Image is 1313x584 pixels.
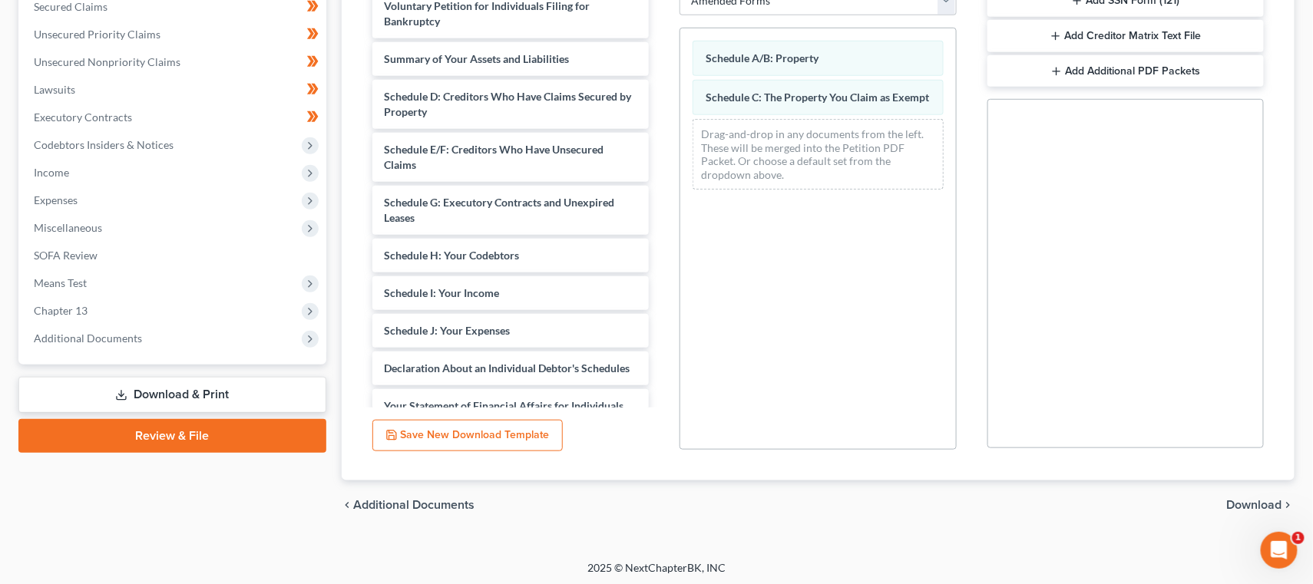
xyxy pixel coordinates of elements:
a: Unsecured Priority Claims [21,21,326,48]
span: Chapter 13 [34,304,88,317]
button: Download chevron_right [1227,499,1295,511]
span: Income [34,166,69,179]
button: Add Additional PDF Packets [987,55,1265,87]
span: Lawsuits [34,83,75,96]
span: Additional Documents [34,332,142,345]
span: Schedule H: Your Codebtors [385,249,520,262]
span: Executory Contracts [34,111,132,124]
span: Schedule I: Your Income [385,286,500,299]
div: Drag-and-drop in any documents from the left. These will be merged into the Petition PDF Packet. ... [693,119,944,190]
span: Expenses [34,193,78,206]
a: SOFA Review [21,242,326,269]
span: SOFA Review [34,249,98,262]
span: Summary of Your Assets and Liabilities [385,52,570,65]
a: Review & File [18,419,326,453]
i: chevron_left [342,499,354,511]
span: Unsecured Priority Claims [34,28,160,41]
a: chevron_left Additional Documents [342,499,475,511]
span: Your Statement of Financial Affairs for Individuals Filing for Bankruptcy [385,399,624,427]
a: Executory Contracts [21,104,326,131]
span: Schedule E/F: Creditors Who Have Unsecured Claims [385,143,604,171]
a: Download & Print [18,377,326,413]
a: Lawsuits [21,76,326,104]
button: Save New Download Template [372,420,563,452]
button: Add Creditor Matrix Text File [987,20,1265,52]
span: Schedule A/B: Property [706,51,819,64]
span: Schedule J: Your Expenses [385,324,511,337]
span: Additional Documents [354,499,475,511]
span: Schedule D: Creditors Who Have Claims Secured by Property [385,90,632,118]
a: Unsecured Nonpriority Claims [21,48,326,76]
span: Download [1227,499,1282,511]
span: Unsecured Nonpriority Claims [34,55,180,68]
span: Declaration About an Individual Debtor's Schedules [385,361,630,374]
span: 1 [1292,532,1305,544]
span: Codebtors Insiders & Notices [34,138,174,151]
span: Means Test [34,276,87,289]
span: Miscellaneous [34,221,102,234]
i: chevron_right [1282,499,1295,511]
span: Schedule C: The Property You Claim as Exempt [706,91,929,104]
iframe: Intercom live chat [1261,532,1298,569]
span: Schedule G: Executory Contracts and Unexpired Leases [385,196,615,224]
